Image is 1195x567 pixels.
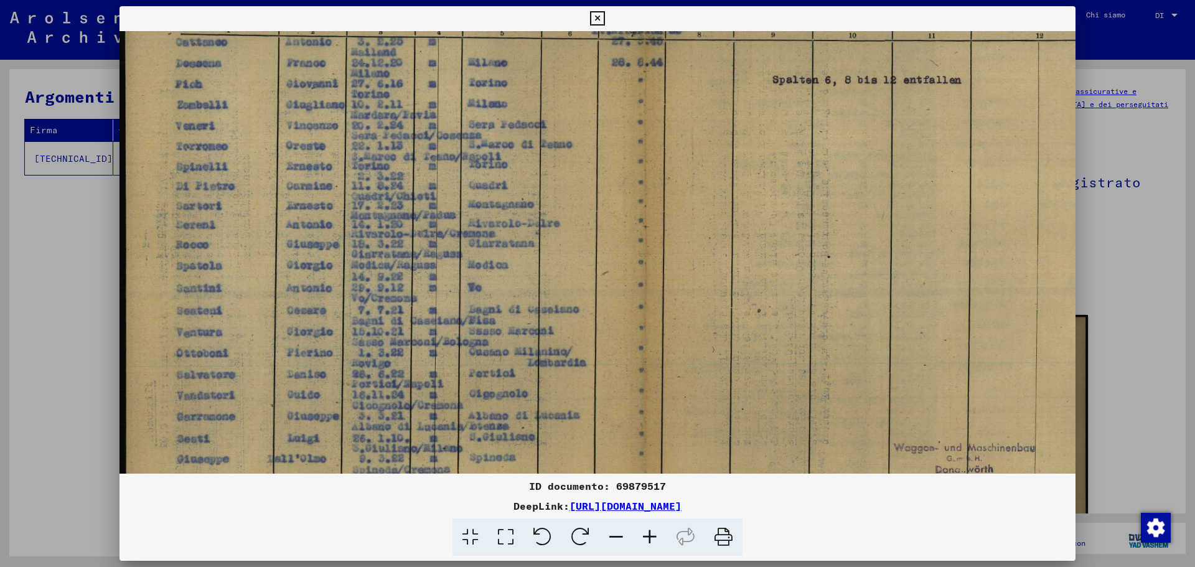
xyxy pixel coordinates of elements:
[1141,513,1171,543] img: Modifica consenso
[569,500,682,512] a: [URL][DOMAIN_NAME]
[513,500,569,512] font: DeepLink:
[529,480,666,492] font: ID documento: 69879517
